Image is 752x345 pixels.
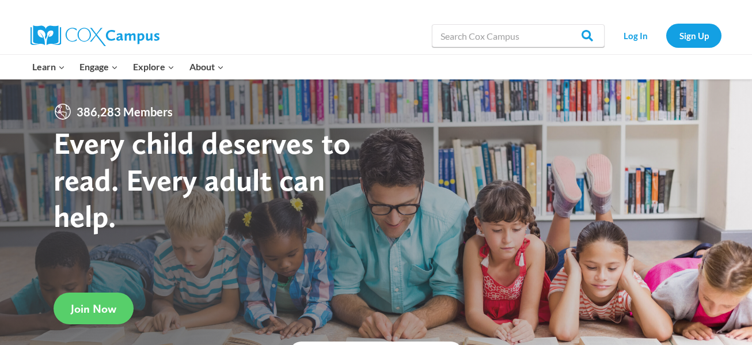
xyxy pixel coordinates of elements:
[133,59,174,74] span: Explore
[54,293,134,324] a: Join Now
[31,25,159,46] img: Cox Campus
[666,24,721,47] a: Sign Up
[32,59,65,74] span: Learn
[79,59,118,74] span: Engage
[71,302,116,316] span: Join Now
[189,59,224,74] span: About
[25,55,231,79] nav: Primary Navigation
[54,124,351,234] strong: Every child deserves to read. Every adult can help.
[610,24,660,47] a: Log In
[72,103,177,121] span: 386,283 Members
[610,24,721,47] nav: Secondary Navigation
[432,24,605,47] input: Search Cox Campus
